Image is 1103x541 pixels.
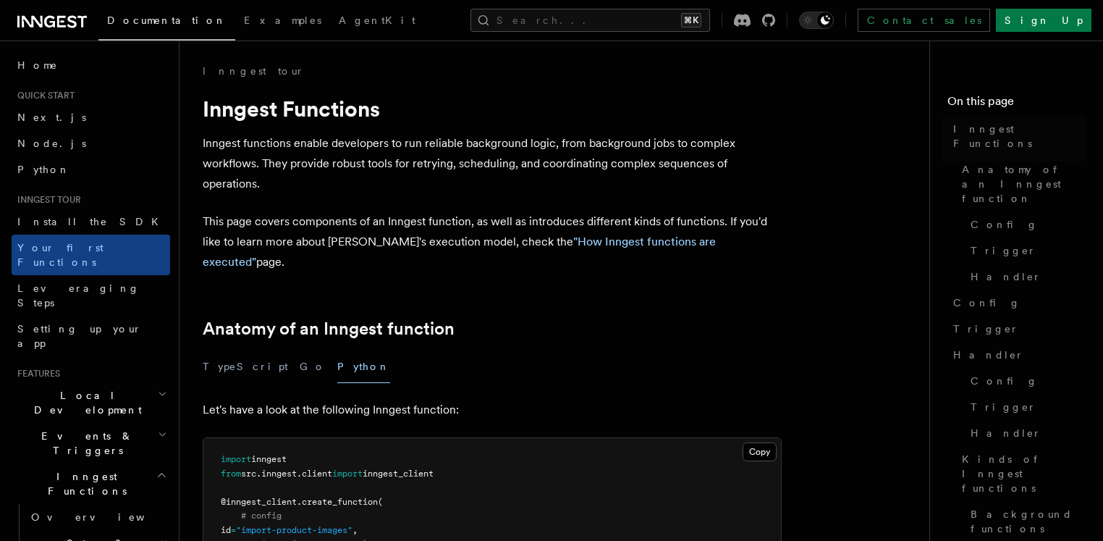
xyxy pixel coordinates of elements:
span: import [221,454,251,464]
a: Trigger [947,316,1086,342]
span: Config [971,374,1038,388]
span: Background functions [971,507,1086,536]
span: Handler [971,426,1041,440]
a: Your first Functions [12,235,170,275]
span: ( [378,497,383,507]
span: . [297,497,302,507]
span: Trigger [971,400,1036,414]
span: , [352,525,358,535]
span: Anatomy of an Inngest function [962,162,1086,206]
button: TypeScript [203,351,288,383]
span: Handler [953,348,1024,362]
button: Events & Triggers [12,423,170,464]
a: Sign Up [996,9,1091,32]
a: Config [965,368,1086,394]
a: Anatomy of an Inngest function [203,319,455,339]
span: client [302,469,332,479]
span: Inngest Functions [953,122,1086,151]
a: Overview [25,504,170,530]
a: Leveraging Steps [12,275,170,316]
a: Home [12,52,170,78]
span: import [332,469,363,479]
p: Inngest functions enable developers to run reliable background logic, from background jobs to com... [203,133,782,194]
a: Trigger [965,238,1086,264]
span: Handler [971,269,1041,284]
span: Node.js [17,138,86,149]
span: from [221,469,241,479]
span: AgentKit [339,14,415,26]
button: Copy [743,443,777,461]
span: Config [953,295,1020,310]
h1: Inngest Functions [203,96,782,122]
span: # config [241,511,282,521]
button: Search...⌘K [470,9,710,32]
span: Kinds of Inngest functions [962,452,1086,495]
a: Install the SDK [12,209,170,235]
button: Go [300,351,326,383]
a: Examples [235,4,330,39]
span: inngest [251,454,287,464]
p: This page covers components of an Inngest function, as well as introduces different kinds of func... [203,211,782,272]
a: Python [12,156,170,183]
span: Config [971,217,1038,232]
span: Documentation [107,14,227,26]
h4: On this page [947,93,1086,116]
a: Inngest tour [203,64,304,78]
span: . [297,469,302,479]
span: Setting up your app [17,323,142,349]
span: inngest_client [363,469,434,479]
a: Next.js [12,104,170,130]
button: Python [337,351,390,383]
span: id [221,525,231,535]
span: Overview [31,511,180,523]
button: Local Development [12,382,170,423]
span: Home [17,58,58,72]
span: Leveraging Steps [17,282,140,309]
span: Python [17,164,70,175]
span: Your first Functions [17,242,103,268]
button: Toggle dark mode [799,12,834,29]
span: src [241,469,256,479]
span: Trigger [953,322,1019,336]
a: AgentKit [330,4,424,39]
a: Handler [965,264,1086,290]
span: Trigger [971,243,1036,258]
span: inngest [261,469,297,479]
a: Documentation [98,4,235,41]
span: Examples [244,14,321,26]
span: "import-product-images" [236,525,352,535]
a: Config [947,290,1086,316]
span: Inngest Functions [12,469,156,498]
span: Quick start [12,90,75,101]
span: = [231,525,236,535]
p: Let's have a look at the following Inngest function: [203,400,782,420]
a: Node.js [12,130,170,156]
span: Install the SDK [17,216,167,227]
a: Anatomy of an Inngest function [956,156,1086,211]
a: Setting up your app [12,316,170,356]
a: Inngest Functions [947,116,1086,156]
span: create_function [302,497,378,507]
span: Events & Triggers [12,429,158,458]
span: @inngest_client [221,497,297,507]
a: Config [965,211,1086,238]
a: Handler [947,342,1086,368]
span: . [256,469,261,479]
kbd: ⌘K [681,13,701,28]
a: Kinds of Inngest functions [956,446,1086,501]
a: Handler [965,420,1086,446]
span: Local Development [12,388,158,417]
span: Inngest tour [12,194,81,206]
a: Contact sales [858,9,990,32]
span: Features [12,368,60,379]
span: Next.js [17,112,86,123]
button: Inngest Functions [12,464,170,504]
a: Trigger [965,394,1086,420]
